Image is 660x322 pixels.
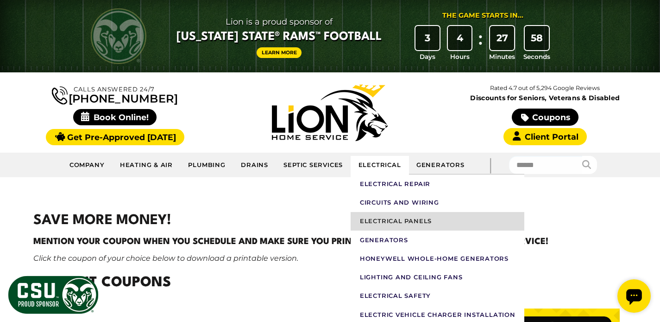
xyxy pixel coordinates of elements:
[440,95,651,101] span: Discounts for Seniors, Veterans & Disabled
[4,4,37,37] div: Open chat widget
[272,84,388,141] img: Lion Home Service
[351,174,524,193] a: Electrical Repair
[176,14,382,29] span: Lion is a proud sponsor of
[7,275,100,315] img: CSU Sponsor Badge
[46,129,184,145] a: Get Pre-Approved [DATE]
[181,156,233,174] a: Plumbing
[489,52,515,61] span: Minutes
[62,156,113,174] a: Company
[33,273,627,294] h2: Current Coupons
[52,84,178,104] a: [PHONE_NUMBER]
[525,26,549,50] div: 58
[33,214,171,227] strong: SAVE MORE MONEY!
[351,268,524,286] a: Lighting And Ceiling Fans
[351,231,524,249] a: Generators
[233,156,276,174] a: Drains
[438,83,653,93] p: Rated 4.7 out of 5,294 Google Reviews
[351,287,524,305] a: Electrical Safety
[176,29,382,45] span: [US_STATE] State® Rams™ Football
[91,8,146,64] img: CSU Rams logo
[450,52,470,61] span: Hours
[512,109,578,126] a: Coupons
[523,52,550,61] span: Seconds
[490,26,514,50] div: 27
[476,26,485,62] div: :
[472,153,509,177] div: |
[415,26,440,50] div: 3
[73,109,157,125] span: Book Online!
[503,128,587,145] a: Client Portal
[113,156,181,174] a: Heating & Air
[409,156,472,174] a: Generators
[33,235,627,248] h4: Mention your coupon when you schedule and make sure you print it out to present at the time of se...
[351,156,409,174] a: Electrical
[351,249,524,268] a: Honeywell Whole-Home Generators
[257,47,302,58] a: Learn More
[351,212,524,231] a: Electrical Panels
[351,193,524,212] a: Circuits And Wiring
[442,11,523,21] div: The Game Starts in...
[276,156,351,174] a: Septic Services
[448,26,472,50] div: 4
[420,52,435,61] span: Days
[33,254,298,263] em: Click the coupon of your choice below to download a printable version.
